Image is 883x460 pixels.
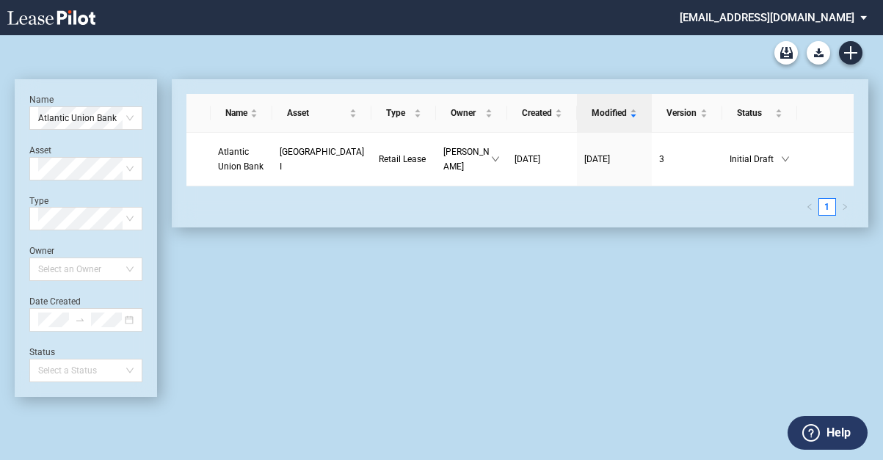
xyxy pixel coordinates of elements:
a: Retail Lease [379,152,429,167]
span: Asset [287,106,346,120]
th: Name [211,94,272,133]
span: 3 [659,154,664,164]
li: Previous Page [801,198,818,216]
span: Name [225,106,247,120]
label: Status [29,347,55,357]
label: Help [826,423,851,442]
md-menu: Download Blank Form List [802,41,835,65]
span: [DATE] [515,154,540,164]
span: Version [666,106,697,120]
label: Type [29,196,48,206]
span: Park West Village I [280,147,364,172]
span: Owner [451,106,482,120]
span: Created [522,106,552,120]
span: swap-right [75,315,85,325]
span: Type [386,106,411,120]
th: Asset [272,94,371,133]
button: Help [788,416,868,450]
th: Status [722,94,797,133]
th: Owner [436,94,507,133]
li: Next Page [836,198,854,216]
button: right [836,198,854,216]
a: [GEOGRAPHIC_DATA] I [280,145,364,174]
span: Retail Lease [379,154,426,164]
label: Owner [29,246,54,256]
a: [DATE] [515,152,570,167]
span: Atlantic Union Bank [38,107,134,129]
a: 1 [819,199,835,215]
th: Type [371,94,436,133]
span: [PERSON_NAME] [443,145,491,174]
button: left [801,198,818,216]
label: Name [29,95,54,105]
span: Status [737,106,772,120]
a: Archive [774,41,798,65]
th: Version [652,94,722,133]
span: left [806,203,813,211]
label: Date Created [29,296,81,307]
span: down [781,155,790,164]
a: Atlantic Union Bank [218,145,265,174]
span: to [75,315,85,325]
label: Asset [29,145,51,156]
li: 1 [818,198,836,216]
span: Modified [592,106,627,120]
button: Download Blank Form [807,41,830,65]
a: 3 [659,152,715,167]
th: Modified [577,94,652,133]
span: Atlantic Union Bank [218,147,264,172]
span: right [841,203,849,211]
span: Initial Draft [730,152,781,167]
a: Create new document [839,41,862,65]
span: [DATE] [584,154,610,164]
span: down [491,155,500,164]
a: [DATE] [584,152,644,167]
th: Created [507,94,577,133]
